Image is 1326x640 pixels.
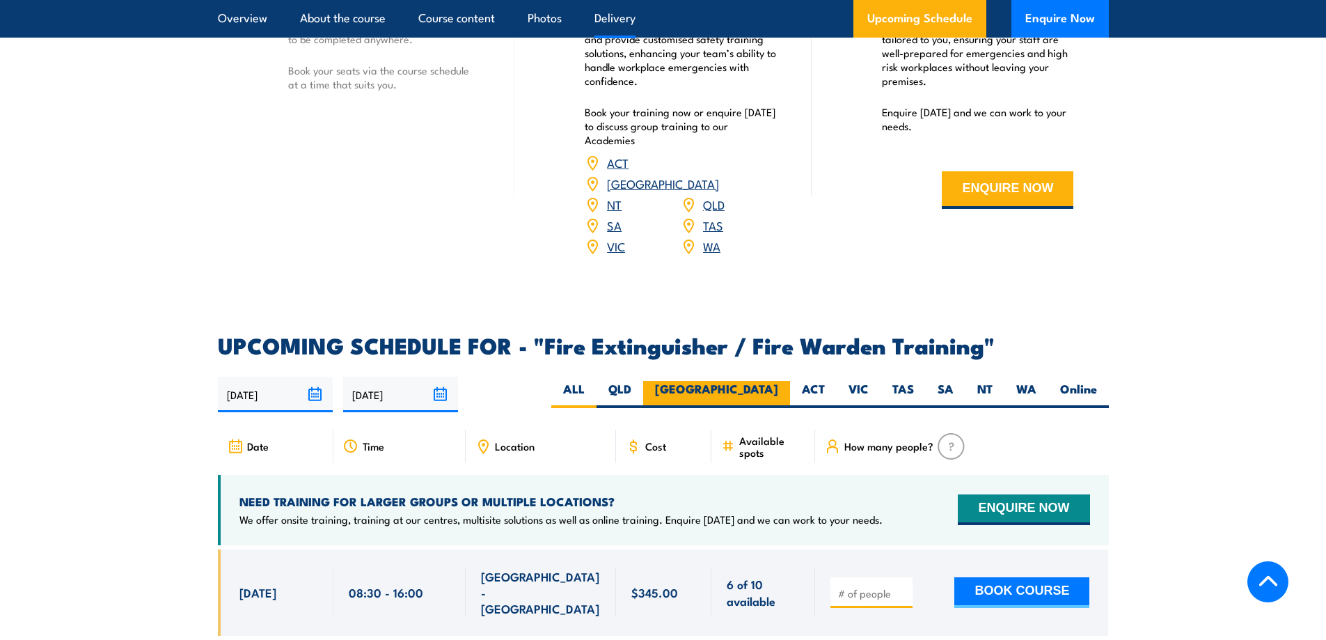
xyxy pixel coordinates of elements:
[597,381,643,408] label: QLD
[551,381,597,408] label: ALL
[631,584,678,600] span: $345.00
[218,335,1109,354] h2: UPCOMING SCHEDULE FOR - "Fire Extinguisher / Fire Warden Training"
[239,584,276,600] span: [DATE]
[1004,381,1048,408] label: WA
[837,381,881,408] label: VIC
[607,196,622,212] a: NT
[607,175,719,192] a: [GEOGRAPHIC_DATA]
[881,381,926,408] label: TAS
[643,381,790,408] label: [GEOGRAPHIC_DATA]
[727,576,800,609] span: 6 of 10 available
[288,63,480,91] p: Book your seats via the course schedule at a time that suits you.
[790,381,837,408] label: ACT
[926,381,965,408] label: SA
[239,513,883,526] p: We offer onsite training, training at our centres, multisite solutions as well as online training...
[481,568,601,617] span: [GEOGRAPHIC_DATA] - [GEOGRAPHIC_DATA]
[954,577,1089,608] button: BOOK COURSE
[607,217,622,233] a: SA
[645,440,666,452] span: Cost
[343,377,458,412] input: To date
[239,494,883,509] h4: NEED TRAINING FOR LARGER GROUPS OR MULTIPLE LOCATIONS?
[349,584,423,600] span: 08:30 - 16:00
[882,105,1074,133] p: Enquire [DATE] and we can work to your needs.
[703,217,723,233] a: TAS
[882,18,1074,88] p: We offer convenient nationwide training tailored to you, ensuring your staff are well-prepared fo...
[218,377,333,412] input: From date
[965,381,1004,408] label: NT
[838,586,908,600] input: # of people
[844,440,933,452] span: How many people?
[607,154,629,171] a: ACT
[363,440,384,452] span: Time
[607,237,625,254] a: VIC
[1048,381,1109,408] label: Online
[703,237,720,254] a: WA
[247,440,269,452] span: Date
[942,171,1073,209] button: ENQUIRE NOW
[495,440,535,452] span: Location
[585,105,777,147] p: Book your training now or enquire [DATE] to discuss group training to our Academies
[703,196,725,212] a: QLD
[739,435,805,458] span: Available spots
[958,494,1089,525] button: ENQUIRE NOW
[585,18,777,88] p: Our Academies are located nationally and provide customised safety training solutions, enhancing ...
